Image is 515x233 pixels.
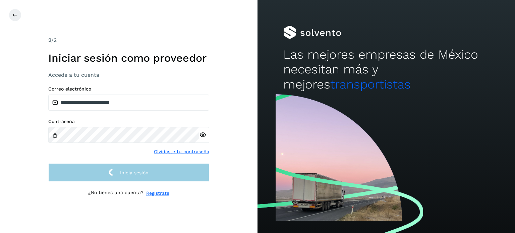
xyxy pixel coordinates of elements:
span: 2 [48,37,51,43]
h2: Las mejores empresas de México necesitan más y mejores [283,47,489,92]
h1: Iniciar sesión como proveedor [48,52,209,64]
label: Correo electrónico [48,86,209,92]
a: Olvidaste tu contraseña [154,148,209,155]
p: ¿No tienes una cuenta? [88,190,144,197]
button: Inicia sesión [48,163,209,182]
h3: Accede a tu cuenta [48,72,209,78]
div: /2 [48,36,209,44]
label: Contraseña [48,119,209,124]
a: Regístrate [146,190,169,197]
span: transportistas [330,77,411,92]
span: Inicia sesión [120,170,149,175]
